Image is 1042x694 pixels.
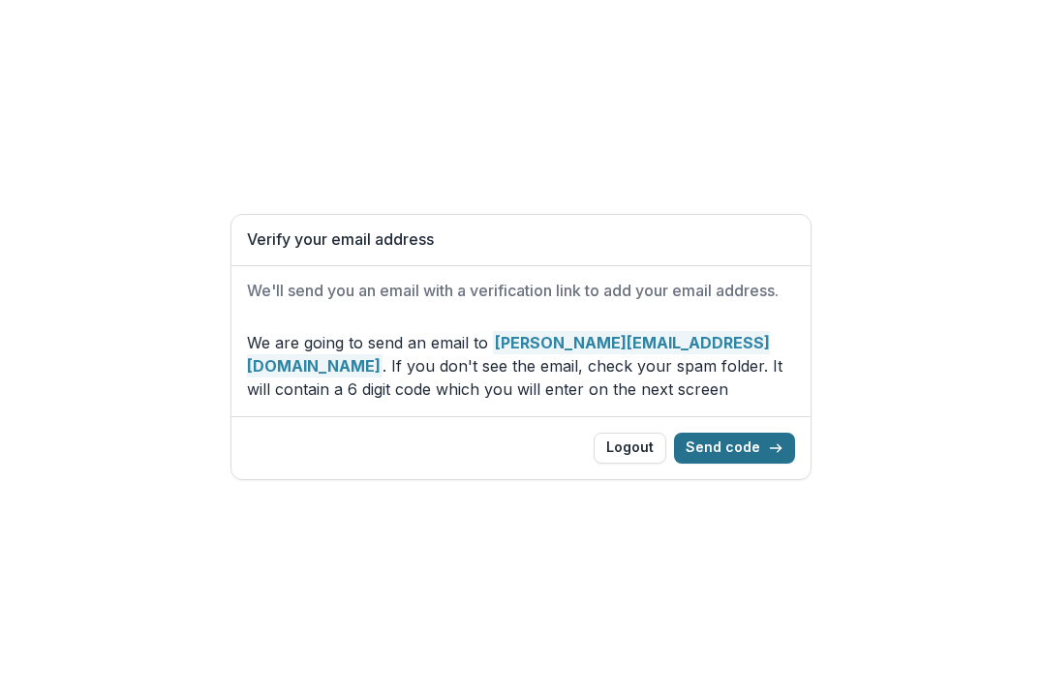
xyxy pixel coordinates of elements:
button: Logout [594,433,666,464]
strong: [PERSON_NAME][EMAIL_ADDRESS][DOMAIN_NAME] [247,331,770,377]
p: We are going to send an email to . If you don't see the email, check your spam folder. It will co... [247,331,795,401]
h2: We'll send you an email with a verification link to add your email address. [247,282,795,300]
h1: Verify your email address [247,230,795,249]
button: Send code [674,433,795,464]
